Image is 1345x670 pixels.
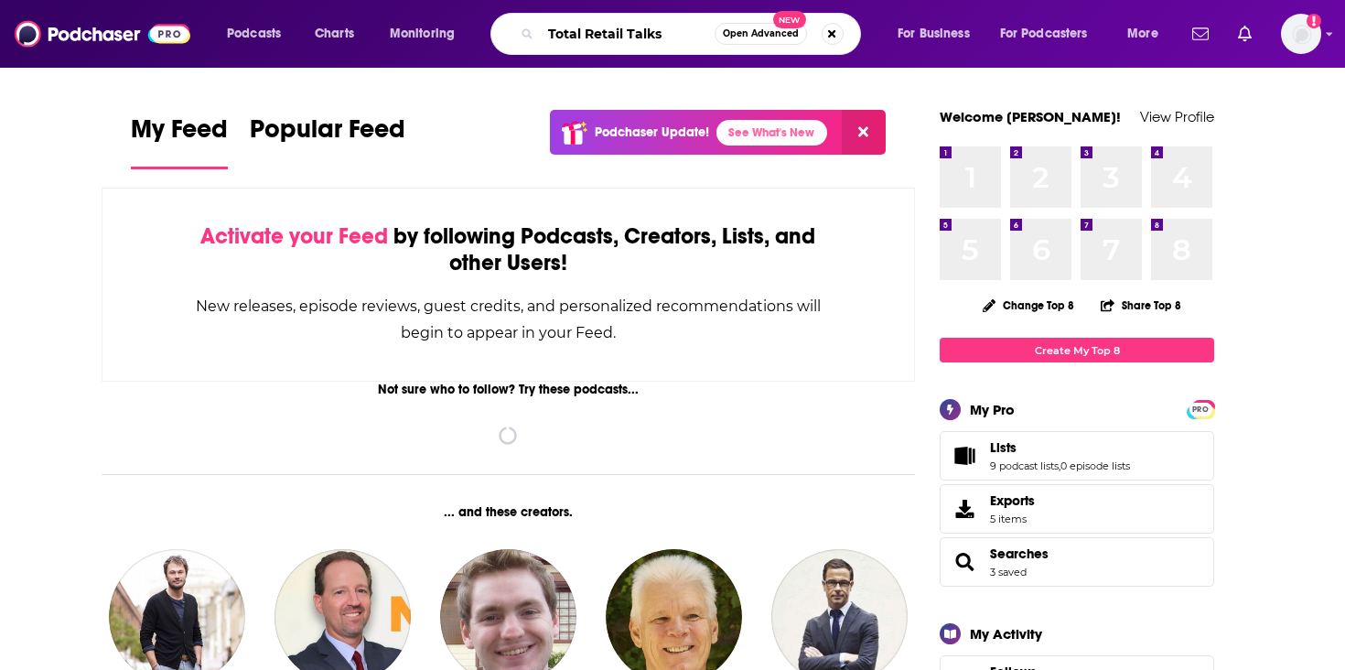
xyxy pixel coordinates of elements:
[508,13,878,55] div: Search podcasts, credits, & more...
[315,21,354,47] span: Charts
[970,625,1042,643] div: My Activity
[303,19,365,49] a: Charts
[1140,108,1214,125] a: View Profile
[194,293,823,346] div: New releases, episode reviews, guest credits, and personalized recommendations will begin to appe...
[940,537,1214,587] span: Searches
[15,16,190,51] img: Podchaser - Follow, Share and Rate Podcasts
[990,459,1059,472] a: 9 podcast lists
[940,108,1121,125] a: Welcome [PERSON_NAME]!
[940,484,1214,534] a: Exports
[131,113,228,169] a: My Feed
[988,19,1114,49] button: open menu
[250,113,405,169] a: Popular Feed
[1189,402,1211,416] a: PRO
[940,338,1214,362] a: Create My Top 8
[1281,14,1321,54] img: User Profile
[1059,459,1060,472] span: ,
[990,492,1035,509] span: Exports
[773,11,806,28] span: New
[946,443,983,469] a: Lists
[377,19,479,49] button: open menu
[1281,14,1321,54] span: Logged in as derettb
[1281,14,1321,54] button: Show profile menu
[1127,21,1158,47] span: More
[990,566,1027,578] a: 3 saved
[972,294,1085,317] button: Change Top 8
[946,496,983,522] span: Exports
[898,21,970,47] span: For Business
[390,21,455,47] span: Monitoring
[723,29,799,38] span: Open Advanced
[214,19,305,49] button: open menu
[1307,14,1321,28] svg: Add a profile image
[131,113,228,156] span: My Feed
[970,401,1015,418] div: My Pro
[250,113,405,156] span: Popular Feed
[990,439,1130,456] a: Lists
[716,120,827,146] a: See What's New
[1100,287,1182,323] button: Share Top 8
[102,504,915,520] div: ... and these creators.
[541,19,715,49] input: Search podcasts, credits, & more...
[227,21,281,47] span: Podcasts
[102,382,915,397] div: Not sure who to follow? Try these podcasts...
[1060,459,1130,472] a: 0 episode lists
[1189,403,1211,416] span: PRO
[885,19,993,49] button: open menu
[200,222,388,250] span: Activate your Feed
[1231,18,1259,49] a: Show notifications dropdown
[595,124,709,140] p: Podchaser Update!
[990,513,1035,525] span: 5 items
[940,431,1214,481] span: Lists
[1000,21,1088,47] span: For Podcasters
[1114,19,1181,49] button: open menu
[715,23,807,45] button: Open AdvancedNew
[1185,18,1216,49] a: Show notifications dropdown
[990,546,1049,562] a: Searches
[990,439,1017,456] span: Lists
[194,223,823,276] div: by following Podcasts, Creators, Lists, and other Users!
[946,549,983,575] a: Searches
